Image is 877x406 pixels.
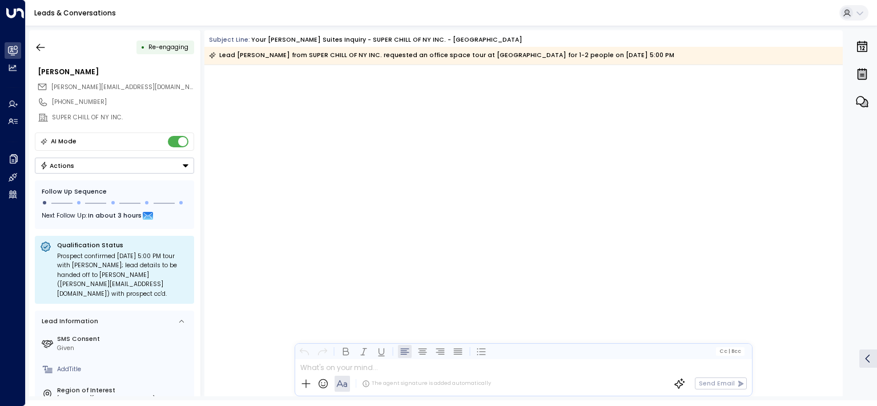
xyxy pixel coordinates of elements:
[57,241,189,250] p: Qualification Status
[40,162,75,170] div: Actions
[51,136,77,147] div: AI Mode
[57,386,191,395] label: Region of Interest
[57,252,189,299] div: Prospect confirmed [DATE] 5:00 PM tour with [PERSON_NAME]; lead details to be handed off to [PERS...
[362,380,491,388] div: The agent signature is added automatically
[51,83,204,91] span: [PERSON_NAME][EMAIL_ADDRESS][DOMAIN_NAME]
[42,187,187,196] div: Follow Up Sequence
[209,50,674,61] div: Lead [PERSON_NAME] from SUPER CHILL OF NY INC. requested an office space tour at [GEOGRAPHIC_DATA...
[57,395,191,404] div: [US_STATE][GEOGRAPHIC_DATA]
[52,113,194,122] div: SUPER CHILL OF NY INC.
[148,43,188,51] span: Custom
[728,348,730,354] span: |
[38,67,194,77] div: [PERSON_NAME]
[39,317,98,326] div: Lead Information
[57,365,191,374] div: AddTitle
[35,158,194,174] div: Button group with a nested menu
[209,35,250,44] span: Subject Line:
[315,344,329,358] button: Redo
[57,344,191,353] div: Given
[35,158,194,174] button: Actions
[716,347,745,355] button: Cc|Bcc
[52,98,194,107] div: [PHONE_NUMBER]
[57,335,191,344] label: SMS Consent
[297,344,311,358] button: Undo
[88,210,142,222] span: In about 3 hours
[51,83,194,92] span: rohan@superchillproducts.com
[719,348,741,354] span: Cc Bcc
[141,39,145,55] div: •
[251,35,522,45] div: Your [PERSON_NAME] Suites Inquiry - SUPER CHILL OF NY INC. - [GEOGRAPHIC_DATA]
[42,210,187,222] div: Next Follow Up:
[34,8,116,18] a: Leads & Conversations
